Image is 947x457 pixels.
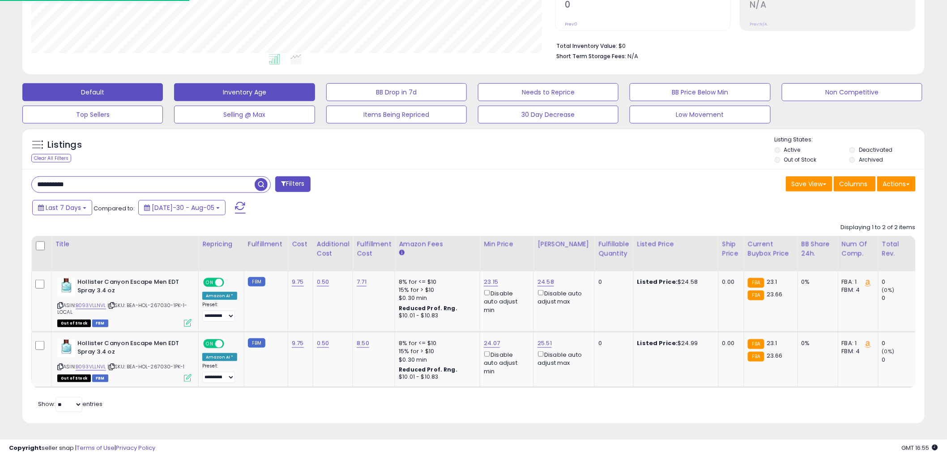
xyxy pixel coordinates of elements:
[834,176,876,192] button: Columns
[842,286,871,294] div: FBM: 4
[882,339,918,347] div: 0
[784,156,817,163] label: Out of Stock
[57,302,188,315] span: | SKU: BEA-HOL-267030-1PK-1-LOCAL
[399,278,473,286] div: 8% for <= $10
[750,21,767,27] small: Prev: N/A
[248,239,284,249] div: Fulfillment
[767,290,783,299] span: 23.66
[842,339,871,347] div: FBA: 1
[537,288,588,306] div: Disable auto adjust max
[537,278,554,286] a: 24.58
[9,444,155,453] div: seller snap | |
[399,304,457,312] b: Reduced Prof. Rng.
[841,223,916,232] div: Displaying 1 to 2 of 2 items
[357,239,391,258] div: Fulfillment Cost
[292,339,304,348] a: 9.75
[842,239,874,258] div: Num of Comp.
[748,339,764,349] small: FBA
[57,375,91,382] span: All listings that are currently out of stock and unavailable for purchase on Amazon
[877,176,916,192] button: Actions
[9,444,42,452] strong: Copyright
[484,339,500,348] a: 24.07
[275,176,310,192] button: Filters
[556,40,909,51] li: $0
[637,339,712,347] div: $24.99
[76,363,106,371] a: B093VLLNVL
[38,400,102,408] span: Show: entries
[882,286,895,294] small: (0%)
[57,278,192,326] div: ASIN:
[556,52,626,60] b: Short Term Storage Fees:
[902,444,938,452] span: 2025-08-13 16:55 GMT
[637,339,678,347] b: Listed Price:
[202,302,237,322] div: Preset:
[840,179,868,188] span: Columns
[317,239,350,258] div: Additional Cost
[47,139,82,151] h5: Listings
[882,356,918,364] div: 0
[598,278,626,286] div: 0
[202,292,237,300] div: Amazon AI *
[77,444,115,452] a: Terms of Use
[22,106,163,124] button: Top Sellers
[399,286,473,294] div: 15% for > $10
[722,339,737,347] div: 0.00
[556,42,617,50] b: Total Inventory Value:
[399,366,457,373] b: Reduced Prof. Rng.
[859,156,883,163] label: Archived
[484,350,527,376] div: Disable auto adjust min
[57,339,192,381] div: ASIN:
[767,351,783,360] span: 23.66
[882,348,895,355] small: (0%)
[748,352,764,362] small: FBA
[598,239,629,258] div: Fulfillable Quantity
[326,106,467,124] button: Items Being Repriced
[152,203,214,212] span: [DATE]-30 - Aug-05
[722,278,737,286] div: 0.00
[637,278,712,286] div: $24.58
[317,339,329,348] a: 0.50
[202,353,237,361] div: Amazon AI *
[46,203,81,212] span: Last 7 Days
[637,239,715,249] div: Listed Price
[202,239,240,249] div: Repricing
[748,239,794,258] div: Current Buybox Price
[57,339,75,357] img: 41S594njlLL._SL40_.jpg
[802,278,831,286] div: 0%
[138,200,226,215] button: [DATE]-30 - Aug-05
[630,83,770,101] button: BB Price Below Min
[537,239,591,249] div: [PERSON_NAME]
[223,340,237,348] span: OFF
[537,350,588,367] div: Disable auto adjust max
[399,294,473,302] div: $0.30 min
[357,339,369,348] a: 8.50
[317,278,329,286] a: 0.50
[882,239,915,258] div: Total Rev.
[248,277,265,286] small: FBM
[357,278,367,286] a: 7.71
[202,363,237,383] div: Preset:
[399,339,473,347] div: 8% for <= $10
[399,239,476,249] div: Amazon Fees
[784,146,801,154] label: Active
[77,339,186,358] b: Hollister Canyon Escape Men EDT Spray 3.4 oz
[842,278,871,286] div: FBA: 1
[292,278,304,286] a: 9.75
[32,200,92,215] button: Last 7 Days
[22,83,163,101] button: Default
[637,278,678,286] b: Listed Price:
[484,278,498,286] a: 23.15
[57,278,75,296] img: 41S594njlLL._SL40_.jpg
[537,339,552,348] a: 25.51
[399,312,473,320] div: $10.01 - $10.83
[722,239,740,258] div: Ship Price
[786,176,832,192] button: Save View
[478,83,619,101] button: Needs to Reprice
[775,136,925,144] p: Listing States:
[92,375,108,382] span: FBM
[598,339,626,347] div: 0
[31,154,71,162] div: Clear All Filters
[802,339,831,347] div: 0%
[565,21,577,27] small: Prev: 0
[802,239,834,258] div: BB Share 24h.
